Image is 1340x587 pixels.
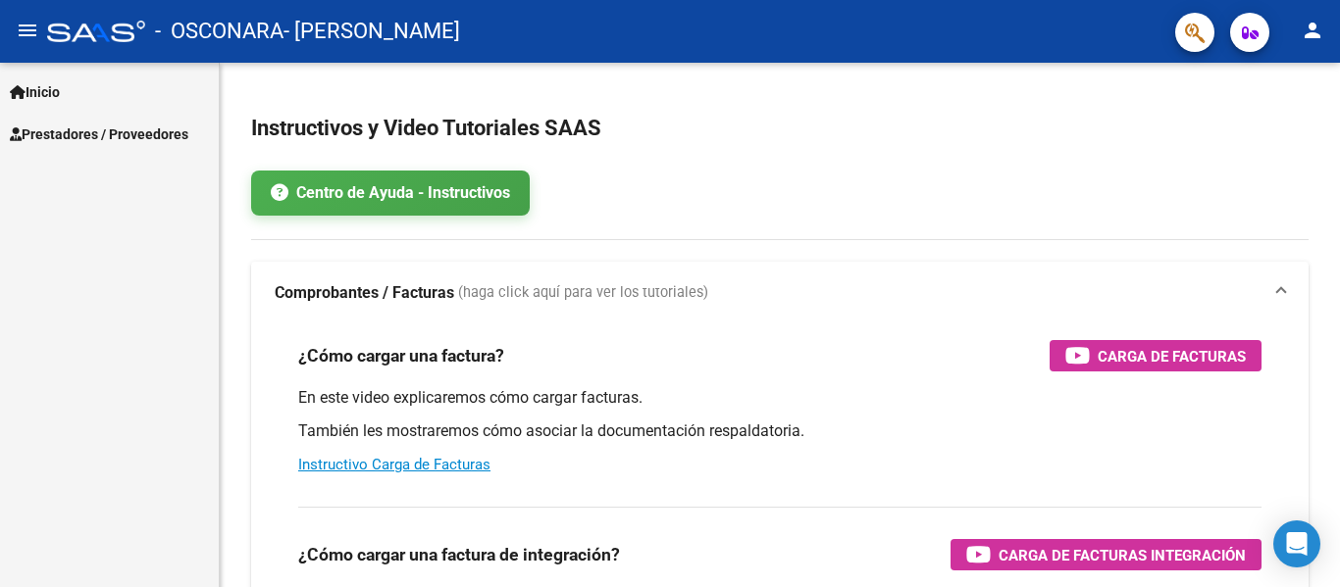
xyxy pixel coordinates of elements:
span: - [PERSON_NAME] [283,10,460,53]
a: Centro de Ayuda - Instructivos [251,171,530,216]
mat-expansion-panel-header: Comprobantes / Facturas (haga click aquí para ver los tutoriales) [251,262,1309,324]
mat-icon: person [1301,19,1324,42]
span: - OSCONARA [155,10,283,53]
mat-icon: menu [16,19,39,42]
h3: ¿Cómo cargar una factura de integración? [298,541,620,568]
a: Instructivo Carga de Facturas [298,456,490,473]
span: Carga de Facturas Integración [999,543,1246,567]
strong: Comprobantes / Facturas [275,282,454,304]
span: (haga click aquí para ver los tutoriales) [458,282,708,304]
button: Carga de Facturas Integración [951,539,1262,570]
p: También les mostraremos cómo asociar la documentación respaldatoria. [298,420,1262,442]
span: Prestadores / Proveedores [10,123,188,145]
p: En este video explicaremos cómo cargar facturas. [298,387,1262,409]
div: Open Intercom Messenger [1273,520,1320,567]
span: Inicio [10,81,60,103]
h3: ¿Cómo cargar una factura? [298,342,504,369]
span: Carga de Facturas [1098,344,1246,368]
button: Carga de Facturas [1050,340,1262,371]
h2: Instructivos y Video Tutoriales SAAS [251,110,1309,147]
